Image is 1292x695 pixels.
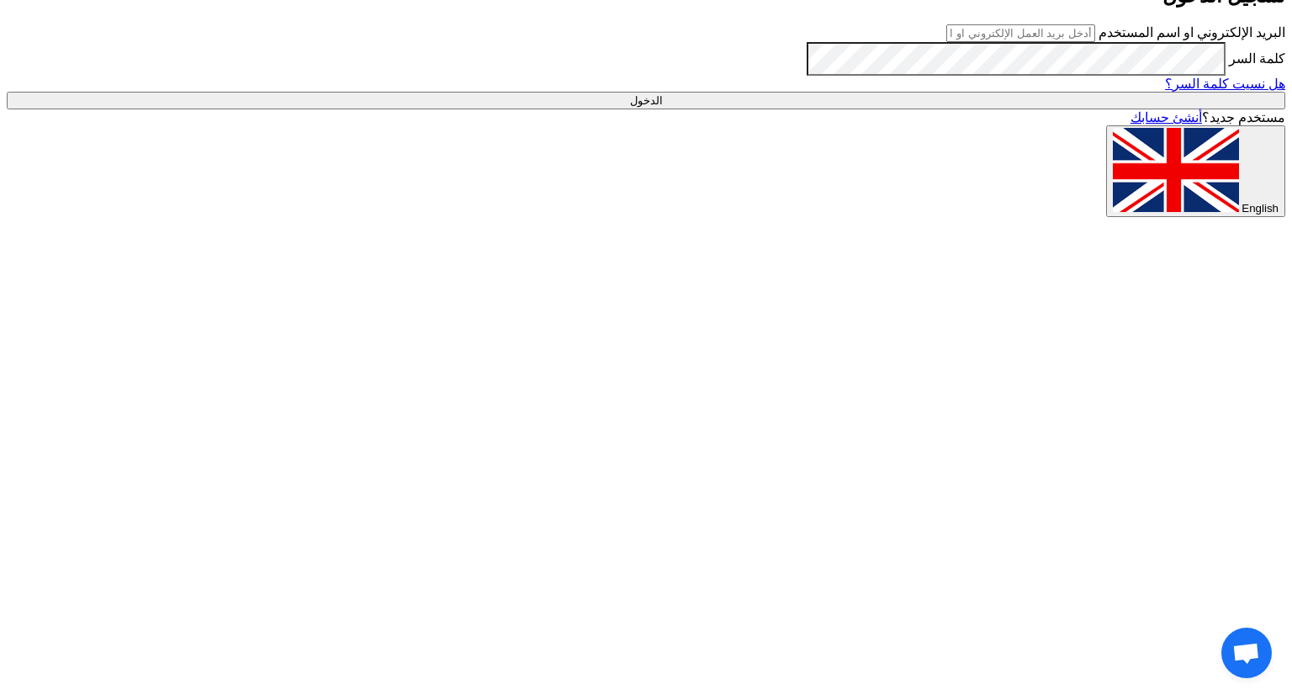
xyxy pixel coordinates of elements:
[946,24,1095,42] input: أدخل بريد العمل الإلكتروني او اسم المستخدم الخاص بك ...
[1099,25,1285,40] label: البريد الإلكتروني او اسم المستخدم
[1221,628,1272,678] a: Open chat
[1229,51,1285,66] label: كلمة السر
[7,92,1285,109] input: الدخول
[1242,202,1279,215] span: English
[1106,125,1285,217] button: English
[1113,128,1239,212] img: en-US.png
[1165,77,1285,91] a: هل نسيت كلمة السر؟
[1130,110,1202,125] a: أنشئ حسابك
[7,109,1285,125] div: مستخدم جديد؟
